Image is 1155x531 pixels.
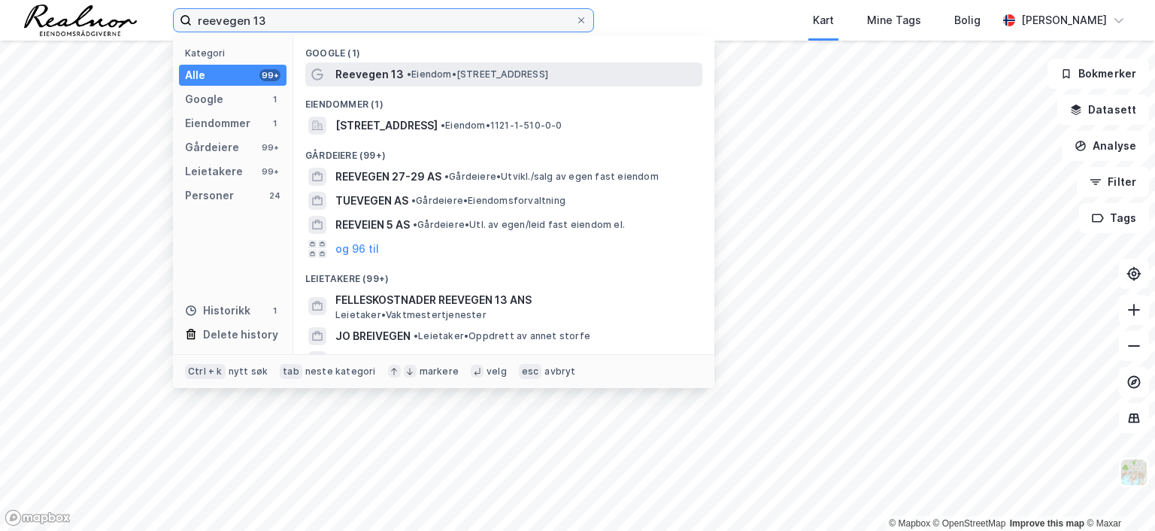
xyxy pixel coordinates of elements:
div: [PERSON_NAME] [1021,11,1107,29]
button: Tags [1079,203,1149,233]
div: 99+ [259,69,280,81]
button: Analyse [1062,131,1149,161]
div: esc [519,364,542,379]
div: Google [185,90,223,108]
div: Eiendommer [185,114,250,132]
div: 1 [268,117,280,129]
iframe: Chat Widget [1080,459,1155,531]
div: Google (1) [293,35,714,62]
a: Improve this map [1010,518,1084,529]
div: avbryt [544,366,575,378]
button: Bokmerker [1047,59,1149,89]
span: REEVEIEN 5 AS [335,216,410,234]
div: 1 [268,93,280,105]
div: Bolig [954,11,981,29]
span: JO BREIVEGEN [335,327,411,345]
div: Kontrollprogram for chat [1080,459,1155,531]
div: Kart [813,11,834,29]
div: Kategori [185,47,286,59]
span: Eiendom • [STREET_ADDRESS] [407,68,548,80]
span: Leietaker • Oppdrett av annet storfe [414,330,590,342]
span: Gårdeiere • Utvikl./salg av egen fast eiendom [444,171,659,183]
div: Historikk [185,302,250,320]
a: Mapbox homepage [5,509,71,526]
button: Filter [1077,167,1149,197]
div: Gårdeiere [185,138,239,156]
span: Eiendom • 1121-1-510-0-0 [441,120,562,132]
img: realnor-logo.934646d98de889bb5806.png [24,5,137,36]
div: 24 [268,190,280,202]
div: Leietakere [185,162,243,181]
div: Delete history [203,326,278,344]
span: • [441,120,445,131]
div: Personer [185,187,234,205]
input: Søk på adresse, matrikkel, gårdeiere, leietakere eller personer [192,9,575,32]
span: • [414,330,418,341]
div: 99+ [259,141,280,153]
div: Ctrl + k [185,364,226,379]
span: [STREET_ADDRESS] [335,117,438,135]
div: nytt søk [229,366,268,378]
button: Datasett [1057,95,1149,125]
div: Gårdeiere (99+) [293,138,714,165]
span: TUEVEGEN AS [335,192,408,210]
div: velg [487,366,507,378]
span: FELLESKOSTNADER REEVEGEN 13 ANS [335,291,696,309]
div: neste kategori [305,366,376,378]
span: Reevegen 13 [335,65,404,83]
div: Leietakere (99+) [293,261,714,288]
a: Mapbox [889,518,930,529]
span: • [413,219,417,230]
span: Gårdeiere • Utl. av egen/leid fast eiendom el. [413,219,625,231]
span: REEVEGEN 27-29 AS [335,168,441,186]
div: Eiendommer (1) [293,86,714,114]
div: Alle [185,66,205,84]
span: • [444,171,449,182]
div: markere [420,366,459,378]
div: 1 [268,305,280,317]
span: Leietaker • Vaktmestertjenester [335,309,487,321]
span: REEHAGEN VELFORENING [335,351,466,369]
div: Mine Tags [867,11,921,29]
div: tab [280,364,302,379]
span: • [411,195,416,206]
div: 99+ [259,165,280,178]
span: • [407,68,411,80]
span: Gårdeiere • Eiendomsforvaltning [411,195,565,207]
a: OpenStreetMap [933,518,1006,529]
button: og 96 til [335,240,379,258]
img: Z [1120,458,1148,487]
